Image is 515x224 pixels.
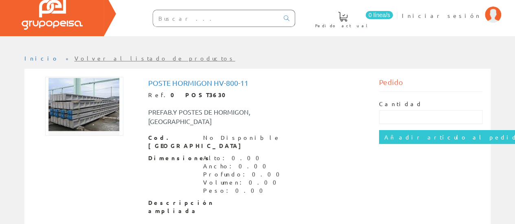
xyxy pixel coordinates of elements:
div: PREFAB.Y POSTES DE HORMIGON,[GEOGRAPHIC_DATA] [142,107,277,126]
div: Pedido [379,77,482,92]
div: Alto: 0.00 [203,154,285,162]
span: 0 línea/s [366,11,393,19]
a: Volver al listado de productos [75,54,235,62]
span: Iniciar sesión [402,11,481,20]
div: Volumen: 0.00 [203,178,285,187]
a: Iniciar sesión [402,5,501,13]
div: No Disponible [203,134,281,142]
span: Descripción ampliada [148,199,197,215]
div: Ancho: 0.00 [203,162,285,170]
span: Pedido actual [315,22,370,30]
div: Profundo: 0.00 [203,170,285,178]
span: Cod. [GEOGRAPHIC_DATA] [148,134,197,150]
strong: 0 POST3630 [171,91,231,98]
img: Foto artículo Poste Hormigon Hv-800-11 (192x144.90566037736) [45,77,123,136]
a: Inicio [24,54,59,62]
div: Ref. [148,91,367,99]
label: Cantidad [379,100,422,108]
input: Buscar ... [153,10,279,26]
div: Peso: 0.00 [203,187,285,195]
h1: Poste Hormigon Hv-800-11 [148,79,367,87]
span: Dimensiones [148,154,197,162]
